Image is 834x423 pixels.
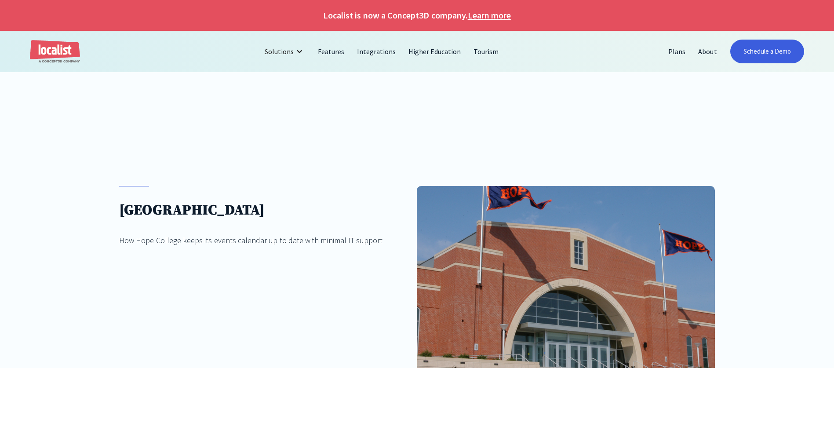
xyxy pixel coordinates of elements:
[468,9,511,22] a: Learn more
[467,41,505,62] a: Tourism
[730,40,805,63] a: Schedule a Demo
[351,41,402,62] a: Integrations
[402,41,468,62] a: Higher Education
[312,41,351,62] a: Features
[119,201,382,219] h1: [GEOGRAPHIC_DATA]
[258,41,311,62] div: Solutions
[30,40,80,63] a: home
[692,41,723,62] a: About
[662,41,692,62] a: Plans
[119,234,382,246] div: How Hope College keeps its events calendar up to date with minimal IT support
[265,46,294,57] div: Solutions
